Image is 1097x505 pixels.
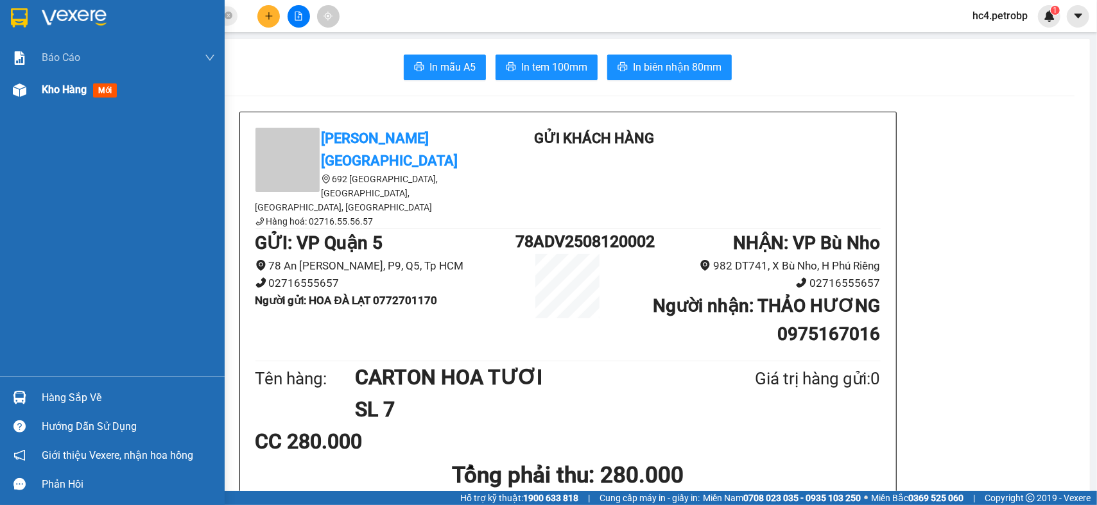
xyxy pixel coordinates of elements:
[225,10,232,22] span: close-circle
[600,491,700,505] span: Cung cấp máy in - giấy in:
[534,130,654,146] b: Gửi khách hàng
[100,26,203,42] div: [PERSON_NAME]
[13,391,26,404] img: warehouse-icon
[42,447,193,463] span: Giới thiệu Vexere, nhận hoa hồng
[521,59,587,75] span: In tem 100mm
[225,12,232,19] span: close-circle
[700,260,711,271] span: environment
[973,491,975,505] span: |
[496,55,598,80] button: printerIn tem 100mm
[796,277,807,288] span: phone
[42,49,80,65] span: Báo cáo
[620,257,881,275] li: 982 DT741, X Bù Nho, H Phú Riềng
[255,232,383,253] b: GỬI : VP Quận 5
[13,449,26,461] span: notification
[1053,6,1057,15] span: 1
[588,491,590,505] span: |
[11,8,28,28] img: logo-vxr
[100,12,131,26] span: Nhận:
[11,11,91,42] div: VP Quận 5
[13,51,26,65] img: solution-icon
[620,275,881,292] li: 02716555657
[93,83,117,98] span: mới
[460,491,578,505] span: Hỗ trợ kỹ thuật:
[11,12,31,26] span: Gửi:
[506,62,516,74] span: printer
[13,420,26,432] span: question-circle
[962,8,1038,24] span: hc4.petrobp
[255,214,487,228] li: Hàng hoá: 02716.55.56.57
[618,62,628,74] span: printer
[1067,5,1089,28] button: caret-down
[255,425,462,458] div: CC 280.000
[255,217,264,226] span: phone
[255,172,487,214] li: 692 [GEOGRAPHIC_DATA], [GEOGRAPHIC_DATA], [GEOGRAPHIC_DATA], [GEOGRAPHIC_DATA]
[324,12,333,21] span: aim
[693,366,880,392] div: Giá trị hàng gửi: 0
[317,5,340,28] button: aim
[355,361,693,393] h1: CARTON HOA TƯƠI
[255,277,266,288] span: phone
[515,229,619,254] h1: 78ADV2508120002
[255,458,881,493] h1: Tổng phải thu: 280.000
[864,495,868,501] span: ⚪️
[255,366,356,392] div: Tên hàng:
[1044,10,1055,22] img: icon-new-feature
[264,12,273,21] span: plus
[404,55,486,80] button: printerIn mẫu A5
[42,417,215,436] div: Hướng dẫn sử dụng
[633,59,721,75] span: In biên nhận 80mm
[653,295,880,345] b: Người nhận : THẢO HƯƠNG 0975167016
[255,257,516,275] li: 78 An [PERSON_NAME], P9, Q5, Tp HCM
[1051,6,1060,15] sup: 1
[1026,493,1035,502] span: copyright
[13,478,26,490] span: message
[607,55,732,80] button: printerIn biên nhận 80mm
[100,11,203,26] div: VP Bù Nho
[288,5,310,28] button: file-add
[908,493,963,503] strong: 0369 525 060
[322,175,331,184] span: environment
[42,475,215,494] div: Phản hồi
[255,275,516,292] li: 02716555657
[205,53,215,63] span: down
[322,130,458,169] b: [PERSON_NAME][GEOGRAPHIC_DATA]
[743,493,861,503] strong: 0708 023 035 - 0935 103 250
[257,5,280,28] button: plus
[1073,10,1084,22] span: caret-down
[414,62,424,74] span: printer
[733,232,880,253] b: NHẬN : VP Bù Nho
[355,393,693,425] h1: SL 7
[429,59,476,75] span: In mẫu A5
[523,493,578,503] strong: 1900 633 818
[255,294,437,307] b: Người gửi : HOA ĐÀ LẠT 0772701170
[11,42,91,57] div: HOA ĐÀ LẠT
[703,491,861,505] span: Miền Nam
[871,491,963,505] span: Miền Bắc
[42,83,87,96] span: Kho hàng
[98,83,204,101] div: 280.000
[13,83,26,97] img: warehouse-icon
[294,12,303,21] span: file-add
[98,86,116,99] span: CC :
[42,388,215,407] div: Hàng sắp về
[255,260,266,271] span: environment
